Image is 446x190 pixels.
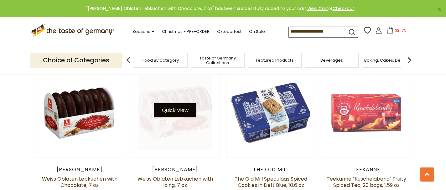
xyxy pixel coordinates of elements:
[235,175,307,189] a: The Old Mill Speculaas Spiced Cookies in Deft Blue, 10.6 oz
[249,28,265,35] a: On Sale
[307,5,328,12] a: View Cart
[327,175,406,189] a: Teekanne “Kuschelabend" Fruity Spiced Tea, 20 bags, 1.59 oz
[35,167,124,173] div: [PERSON_NAME]
[320,58,343,63] a: Beverages
[131,69,220,157] img: Weiss Oblaten Lebkuchen with Icing, 7 oz
[256,58,293,63] a: Featured Products
[30,53,122,68] p: Choice of Categories
[364,58,413,63] a: Baking, Cakes, Desserts
[217,28,241,35] a: Oktoberfest
[42,175,117,189] a: Weiss Oblaten Lebkuchen with Chocolate, 7 oz
[143,58,179,63] a: Food By Category
[5,5,436,12] div: "[PERSON_NAME] Oblaten Lebkuchen with Chocolate, 7 oz" has been successfully added to your cart. ...
[322,69,411,157] img: Teekanne “Kuschelabend" Fruity Spiced Tea, 20 bags, 1.59 oz
[154,103,196,117] button: Quick View
[403,54,416,66] img: next arrow
[383,27,410,36] button: $21.75
[122,54,135,66] img: previous arrow
[322,167,411,173] div: Teekanne
[162,28,210,35] a: Christmas - PRE-ORDER
[226,167,315,173] div: The Old Mill
[132,28,154,35] a: Seasons
[226,69,315,157] img: The Old Mill Speculaas Spiced Cookies in Deft Blue, 10.6 oz
[437,8,441,11] a: ×
[193,56,243,65] a: Taste of Germany Collections
[35,69,124,157] img: Weiss Oblaten Lebkuchen with Chocolate, 7 oz
[395,28,407,33] span: $21.75
[131,167,220,173] div: [PERSON_NAME]
[333,5,354,12] a: Checkout
[137,175,213,189] a: Weiss Oblaten Lebkuchen with Icing, 7 oz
